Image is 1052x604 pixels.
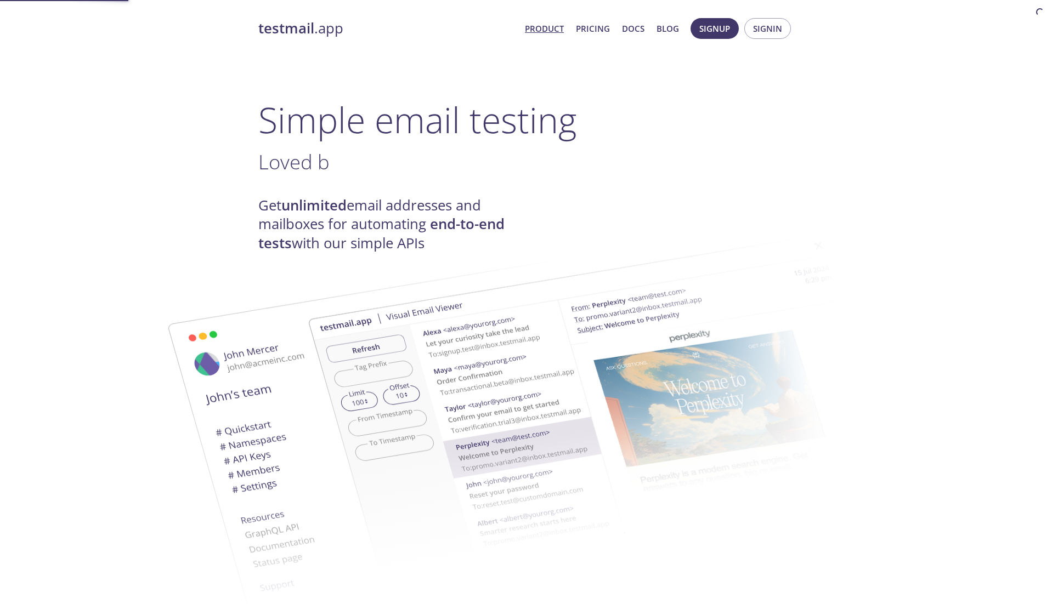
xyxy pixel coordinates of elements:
h1: Simple email testing [258,99,794,141]
button: Signup [691,18,739,39]
a: testmail.app [258,19,516,38]
a: Docs [622,21,644,36]
a: Pricing [576,21,610,36]
span: Signup [699,21,730,36]
a: Blog [657,21,679,36]
span: Loved b [258,148,330,175]
span: Signin [753,21,782,36]
a: Product [525,21,564,36]
h4: Get email addresses and mailboxes for automating with our simple APIs [258,196,526,253]
button: Signin [744,18,791,39]
img: testmail-email-viewer [308,218,900,589]
strong: end-to-end tests [258,214,505,252]
strong: testmail [258,19,314,38]
strong: unlimited [281,196,347,215]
